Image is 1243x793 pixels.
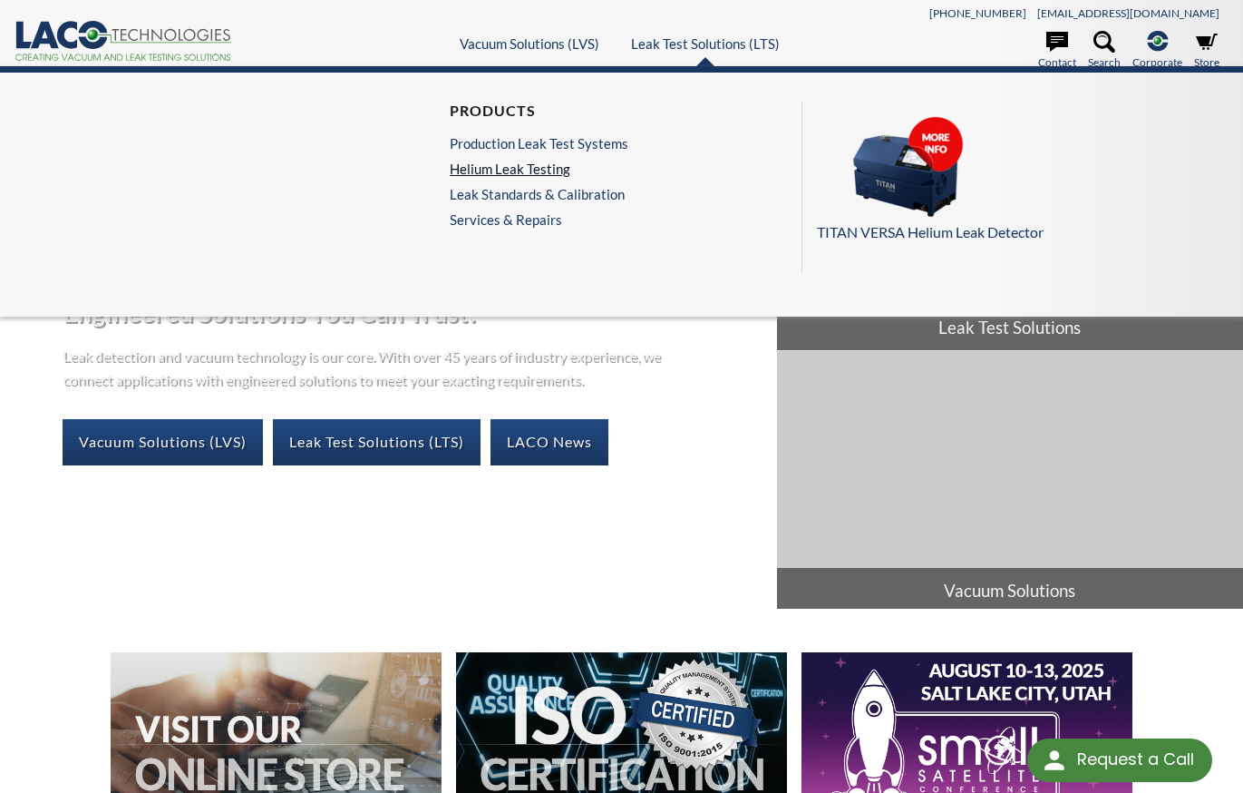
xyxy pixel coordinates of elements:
a: TITAN VERSA Helium Leak Detector [817,116,1218,244]
a: Vacuum Solutions [777,351,1243,613]
a: LACO News [490,419,608,465]
a: Search [1088,31,1121,71]
img: round button [1040,746,1069,775]
div: Request a Call [1077,739,1194,780]
a: [PHONE_NUMBER] [929,6,1026,20]
a: Contact [1038,31,1076,71]
a: Leak Test Solutions (LTS) [631,35,780,52]
p: TITAN VERSA Helium Leak Detector [817,220,1218,244]
a: Leak Standards & Calibration [450,186,628,202]
h4: Products [450,102,628,121]
img: Menu_Pods_TV.png [817,116,998,218]
a: Leak Test Solutions (LTS) [273,419,481,465]
span: Vacuum Solutions [777,568,1243,613]
a: Helium Leak Testing [450,161,628,177]
a: Services & Repairs [450,211,637,228]
a: Store [1194,31,1219,71]
a: Vacuum Solutions (LVS) [460,35,599,52]
div: Request a Call [1027,739,1212,782]
a: Vacuum Solutions (LVS) [63,419,263,465]
a: [EMAIL_ADDRESS][DOMAIN_NAME] [1037,6,1219,20]
span: Leak Test Solutions [777,305,1243,350]
span: Corporate [1132,54,1182,71]
a: Production Leak Test Systems [450,135,628,152]
p: Leak detection and vacuum technology is our core. With over 45 years of industry experience, we c... [63,344,670,390]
